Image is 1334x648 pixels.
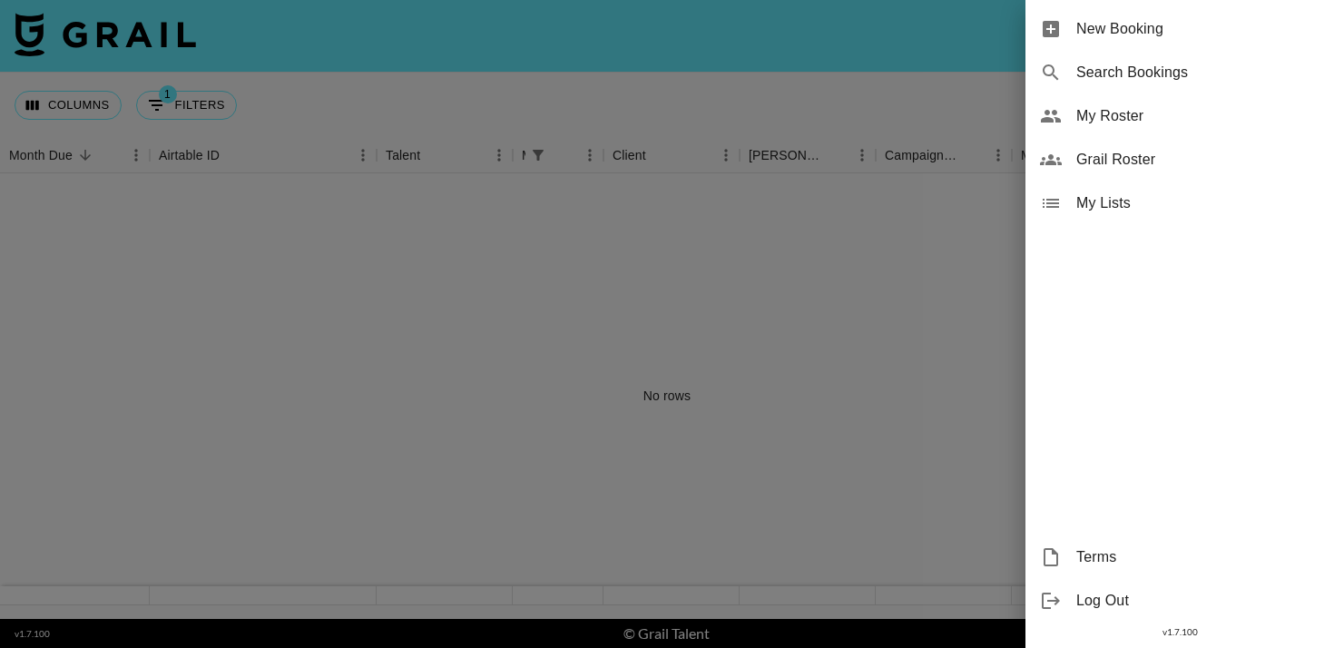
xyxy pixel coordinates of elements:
[1076,192,1319,214] span: My Lists
[1025,7,1334,51] div: New Booking
[1076,62,1319,83] span: Search Bookings
[1076,149,1319,171] span: Grail Roster
[1025,579,1334,623] div: Log Out
[1076,105,1319,127] span: My Roster
[1025,51,1334,94] div: Search Bookings
[1025,138,1334,182] div: Grail Roster
[1025,535,1334,579] div: Terms
[1076,546,1319,568] span: Terms
[1025,623,1334,642] div: v 1.7.100
[1025,182,1334,225] div: My Lists
[1076,18,1319,40] span: New Booking
[1076,590,1319,612] span: Log Out
[1025,94,1334,138] div: My Roster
